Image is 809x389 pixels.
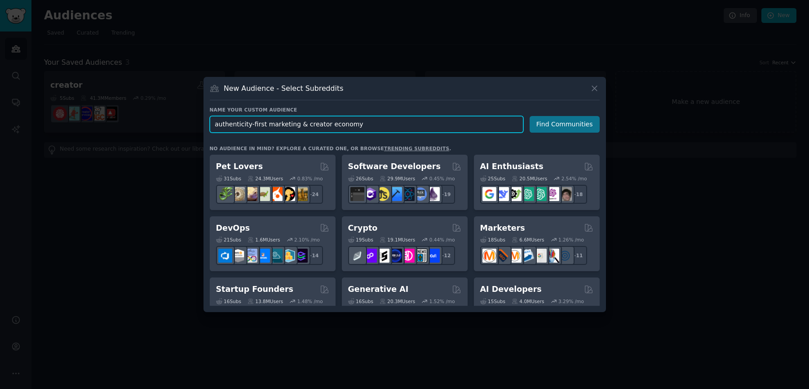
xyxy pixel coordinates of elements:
div: 24.3M Users [248,175,283,182]
div: 0.45 % /mo [429,175,455,182]
img: platformengineering [269,249,283,263]
img: AItoolsCatalog [508,187,522,201]
img: cockatiel [269,187,283,201]
img: Emailmarketing [520,249,534,263]
h2: Software Developers [348,161,441,172]
img: ballpython [231,187,245,201]
input: Pick a short name, like "Digital Marketers" or "Movie-Goers" [210,116,523,133]
img: bigseo [495,249,509,263]
img: AskComputerScience [413,187,427,201]
h2: DevOps [216,223,250,234]
img: iOSProgramming [388,187,402,201]
div: 16 Sub s [348,298,373,304]
img: 0xPolygon [363,249,377,263]
img: dogbreed [294,187,308,201]
img: PlatformEngineers [294,249,308,263]
div: 1.52 % /mo [429,298,455,304]
h2: Crypto [348,223,378,234]
img: PetAdvice [281,187,295,201]
div: 0.44 % /mo [429,237,455,243]
img: chatgpt_promptDesign [520,187,534,201]
div: 15 Sub s [480,298,505,304]
img: reactnative [401,187,415,201]
div: 26 Sub s [348,175,373,182]
div: 18 Sub s [480,237,505,243]
h2: Marketers [480,223,525,234]
img: software [350,187,364,201]
div: 31 Sub s [216,175,241,182]
img: azuredevops [218,249,232,263]
img: chatgpt_prompts_ [533,187,547,201]
a: trending subreddits [384,146,449,151]
img: googleads [533,249,547,263]
img: CryptoNews [413,249,427,263]
div: + 19 [436,185,455,204]
img: MarketingResearch [545,249,559,263]
div: + 14 [304,246,323,265]
div: 29.9M Users [380,175,415,182]
div: 20.3M Users [380,298,415,304]
h3: Name your custom audience [210,107,600,113]
img: turtle [256,187,270,201]
div: + 24 [304,185,323,204]
div: 19 Sub s [348,237,373,243]
img: DeepSeek [495,187,509,201]
img: web3 [388,249,402,263]
div: 4.0M Users [512,298,544,304]
img: content_marketing [482,249,496,263]
img: leopardgeckos [243,187,257,201]
img: defiblockchain [401,249,415,263]
div: 16 Sub s [216,298,241,304]
img: elixir [426,187,440,201]
img: aws_cdk [281,249,295,263]
div: 21 Sub s [216,237,241,243]
h2: AI Developers [480,284,542,295]
img: OpenAIDev [545,187,559,201]
div: 3.29 % /mo [558,298,584,304]
img: Docker_DevOps [243,249,257,263]
div: 25 Sub s [480,175,505,182]
div: No audience in mind? Explore a curated one, or browse . [210,145,451,152]
h3: New Audience - Select Subreddits [224,84,343,93]
div: 2.10 % /mo [294,237,320,243]
button: Find Communities [530,116,600,133]
img: AskMarketing [508,249,522,263]
div: 1.6M Users [248,237,280,243]
div: 0.83 % /mo [297,175,323,182]
div: + 18 [568,185,587,204]
img: OnlineMarketing [558,249,572,263]
div: + 12 [436,246,455,265]
div: 19.1M Users [380,237,415,243]
div: 2.54 % /mo [561,175,587,182]
div: 20.5M Users [512,175,547,182]
div: 6.6M Users [512,237,544,243]
img: herpetology [218,187,232,201]
img: csharp [363,187,377,201]
img: defi_ [426,249,440,263]
div: 1.48 % /mo [297,298,323,304]
h2: Startup Founders [216,284,293,295]
img: ethfinance [350,249,364,263]
img: learnjavascript [376,187,389,201]
img: AWS_Certified_Experts [231,249,245,263]
img: GoogleGeminiAI [482,187,496,201]
img: ArtificalIntelligence [558,187,572,201]
h2: AI Enthusiasts [480,161,544,172]
h2: Pet Lovers [216,161,263,172]
h2: Generative AI [348,284,409,295]
div: 1.26 % /mo [558,237,584,243]
div: 13.8M Users [248,298,283,304]
div: + 11 [568,246,587,265]
img: ethstaker [376,249,389,263]
img: DevOpsLinks [256,249,270,263]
